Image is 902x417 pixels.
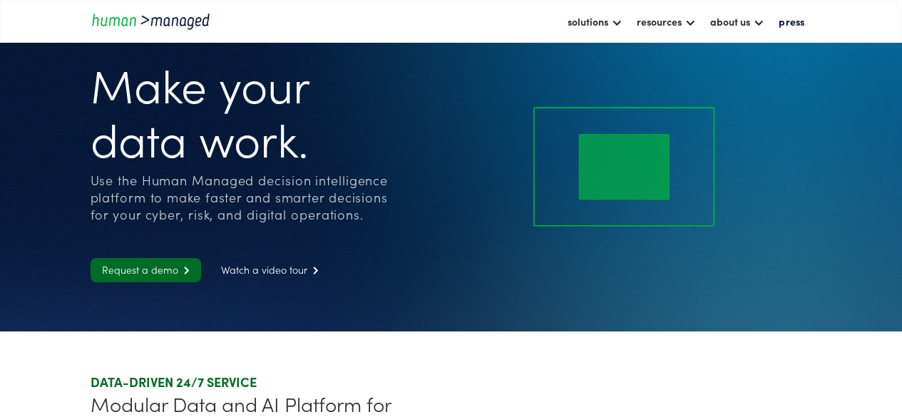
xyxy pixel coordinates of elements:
[637,13,682,30] div: resources
[91,56,401,165] h1: Make your data work.
[568,13,608,30] div: solutions
[560,9,630,34] div: solutions
[178,266,190,275] span: 
[710,13,750,30] div: about us
[307,266,319,275] span: 
[703,9,772,34] div: about us
[91,11,219,31] a: home
[630,9,703,34] div: resources
[210,258,330,282] a: Watch a video tour
[91,258,201,282] a: Request a demo
[91,172,401,223] div: Use the Human Managed decision intelligence platform to make faster and smarter decisions for you...
[91,374,446,391] div: DATA-DRIVEN 24/7 SERVICE
[772,9,811,34] a: press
